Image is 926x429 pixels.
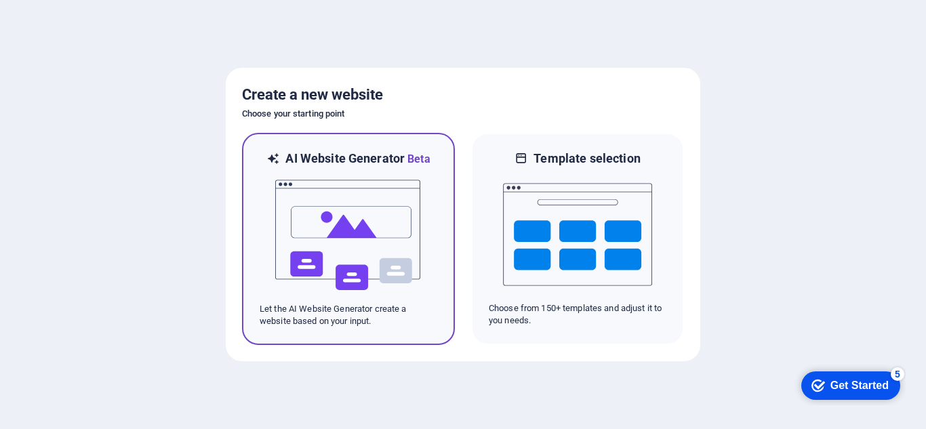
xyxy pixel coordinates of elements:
[11,7,110,35] div: Get Started 5 items remaining, 0% complete
[100,3,114,16] div: 5
[471,133,684,345] div: Template selectionChoose from 150+ templates and adjust it to you needs.
[242,106,684,122] h6: Choose your starting point
[242,133,455,345] div: AI Website GeneratorBetaaiLet the AI Website Generator create a website based on your input.
[260,303,437,327] p: Let the AI Website Generator create a website based on your input.
[242,84,684,106] h5: Create a new website
[274,167,423,303] img: ai
[285,150,430,167] h6: AI Website Generator
[40,15,98,27] div: Get Started
[405,152,430,165] span: Beta
[534,150,640,167] h6: Template selection
[489,302,666,327] p: Choose from 150+ templates and adjust it to you needs.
